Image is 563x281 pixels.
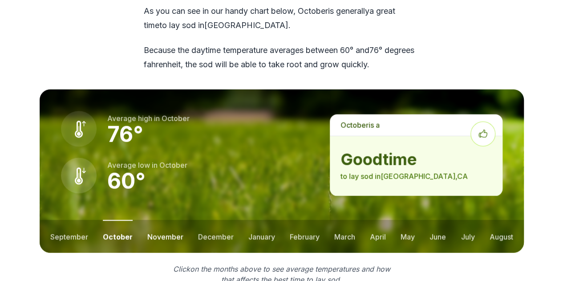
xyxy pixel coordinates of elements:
button: june [429,220,446,253]
span: october [340,121,369,130]
span: october [159,161,187,170]
button: november [147,220,183,253]
button: august [489,220,513,253]
p: Average low in [107,160,187,171]
button: april [370,220,386,253]
span: october [298,6,328,16]
span: october [162,114,190,123]
button: march [334,220,355,253]
p: to lay sod in [GEOGRAPHIC_DATA] , CA [340,171,491,182]
strong: 76 ° [107,121,143,147]
button: january [248,220,275,253]
button: september [50,220,88,253]
p: Average high in [107,113,190,124]
button: july [461,220,474,253]
strong: good time [340,151,491,168]
strong: 60 ° [107,168,146,194]
button: february [290,220,320,253]
button: october [103,220,133,253]
p: Because the daytime temperature averages between 60 ° and 76 ° degrees fahrenheit, the sod will b... [144,43,420,72]
button: december [198,220,234,253]
div: As you can see in our handy chart below, is generally a great time to lay sod in [GEOGRAPHIC_DATA] . [144,4,420,72]
p: is a [330,114,502,136]
button: may [401,220,415,253]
